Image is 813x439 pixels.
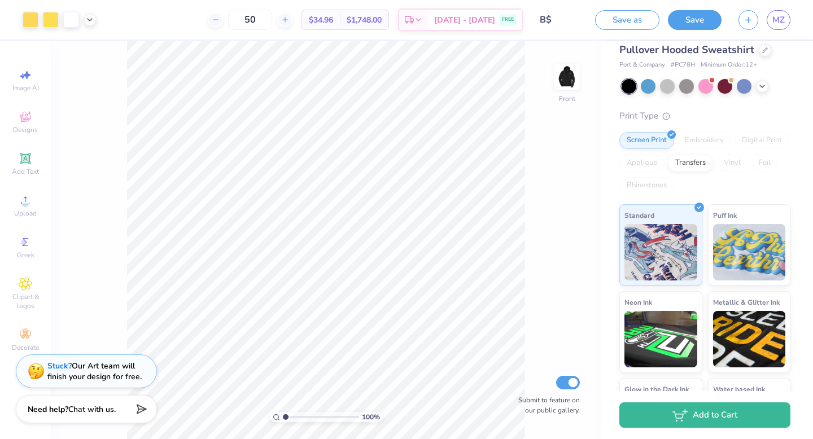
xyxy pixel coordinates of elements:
[619,402,790,428] button: Add to Cart
[772,14,785,27] span: MZ
[619,177,674,194] div: Rhinestones
[556,65,578,88] img: Front
[595,10,659,30] button: Save as
[228,10,272,30] input: – –
[68,404,116,415] span: Chat with us.
[17,251,34,260] span: Greek
[28,404,68,415] strong: Need help?
[47,361,72,371] strong: Stuck?
[13,125,38,134] span: Designs
[624,224,697,280] img: Standard
[671,60,695,70] span: # PC78H
[767,10,790,30] a: MZ
[713,296,780,308] span: Metallic & Glitter Ink
[12,84,39,93] span: Image AI
[751,155,778,172] div: Foil
[668,155,713,172] div: Transfers
[47,361,142,382] div: Our Art team will finish your design for free.
[12,167,39,176] span: Add Text
[14,209,37,218] span: Upload
[531,8,587,31] input: Untitled Design
[624,209,654,221] span: Standard
[713,311,786,367] img: Metallic & Glitter Ink
[735,132,789,149] div: Digital Print
[713,209,737,221] span: Puff Ink
[716,155,748,172] div: Vinyl
[559,94,575,104] div: Front
[12,343,39,352] span: Decorate
[512,395,580,415] label: Submit to feature on our public gallery.
[619,109,790,122] div: Print Type
[347,14,382,26] span: $1,748.00
[619,155,665,172] div: Applique
[6,292,45,310] span: Clipart & logos
[502,16,514,24] span: FREE
[619,60,665,70] span: Port & Company
[701,60,757,70] span: Minimum Order: 12 +
[434,14,495,26] span: [DATE] - [DATE]
[624,383,689,395] span: Glow in the Dark Ink
[309,14,333,26] span: $34.96
[624,296,652,308] span: Neon Ink
[619,132,674,149] div: Screen Print
[668,10,722,30] button: Save
[677,132,731,149] div: Embroidery
[362,412,380,422] span: 100 %
[713,383,765,395] span: Water based Ink
[713,224,786,280] img: Puff Ink
[624,311,697,367] img: Neon Ink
